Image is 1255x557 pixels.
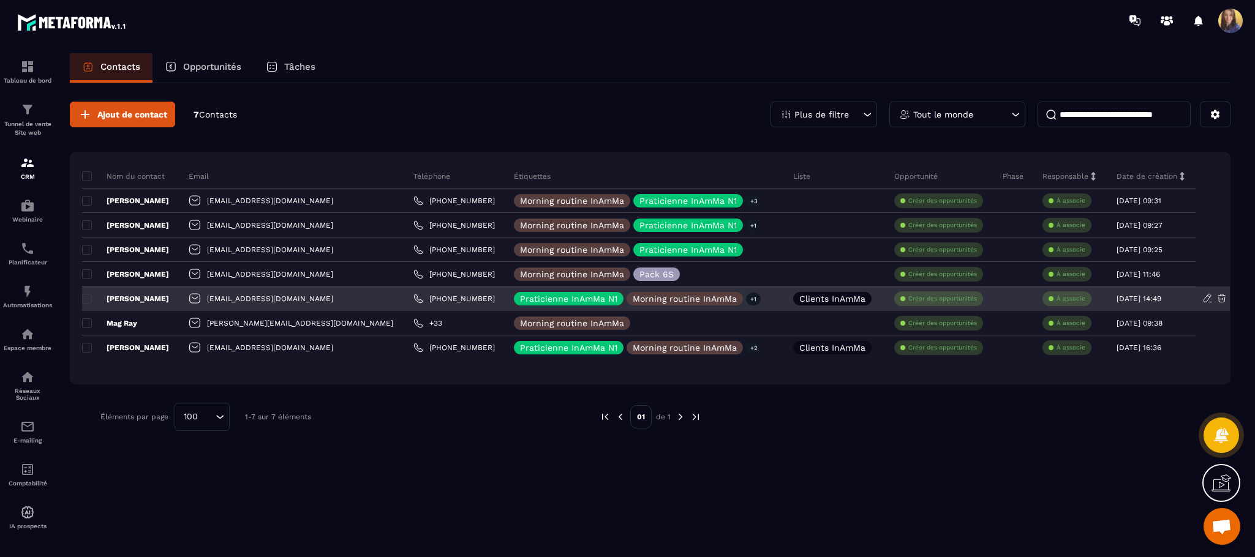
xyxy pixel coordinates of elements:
p: Automatisations [3,302,52,308]
span: Ajout de contact [97,108,167,121]
p: Créer des opportunités [908,270,977,278]
span: 100 [179,410,202,424]
p: 7 [194,109,237,121]
p: Praticienne InAmMa N1 [520,294,617,303]
p: À associe [1057,221,1085,230]
a: Contacts [70,53,153,83]
img: email [20,419,35,434]
p: Créer des opportunités [908,221,977,230]
p: Phase [1003,171,1023,181]
a: social-networksocial-networkRéseaux Sociaux [3,361,52,410]
p: À associe [1057,343,1085,352]
a: Opportunités [153,53,254,83]
img: formation [20,59,35,74]
p: Morning routine InAmMa [633,294,737,303]
a: [PHONE_NUMBER] [413,196,495,206]
p: Créer des opportunités [908,245,977,254]
p: [DATE] 09:31 [1117,196,1161,205]
a: formationformationTableau de bord [3,50,52,93]
p: [PERSON_NAME] [82,196,169,206]
div: Search for option [175,403,230,431]
p: Date de création [1117,171,1177,181]
p: Mag Ray [82,318,137,328]
a: accountantaccountantComptabilité [3,453,52,496]
p: [PERSON_NAME] [82,220,169,230]
p: [DATE] 14:49 [1117,294,1161,303]
p: Pack 6S [639,270,674,278]
p: Téléphone [413,171,450,181]
p: Créer des opportunités [908,319,977,327]
a: emailemailE-mailing [3,410,52,453]
p: +3 [746,195,762,207]
p: Webinaire [3,216,52,223]
p: À associe [1057,270,1085,278]
p: Morning routine InAmMa [520,221,624,230]
a: [PHONE_NUMBER] [413,245,495,255]
a: Tâches [254,53,328,83]
a: automationsautomationsAutomatisations [3,275,52,318]
img: prev [600,411,611,422]
button: Ajout de contact [70,102,175,127]
p: 1-7 sur 7 éléments [245,413,311,421]
p: Morning routine InAmMa [520,245,624,254]
img: automations [20,284,35,299]
p: Morning routine InAmMa [520,270,624,278]
p: Étiquettes [514,171,551,181]
p: Clients InAmMa [799,343,865,352]
p: Morning routine InAmMa [520,196,624,205]
a: Ouvrir le chat [1204,508,1240,545]
p: Opportunités [183,61,241,72]
img: accountant [20,462,35,477]
a: automationsautomationsWebinaire [3,189,52,232]
p: [PERSON_NAME] [82,245,169,255]
a: automationsautomationsEspace membre [3,318,52,361]
p: Planificateur [3,259,52,266]
img: logo [17,11,127,33]
p: Praticienne InAmMa N1 [639,196,737,205]
p: IA prospects [3,523,52,529]
p: +1 [746,219,761,232]
p: Morning routine InAmMa [520,319,624,327]
p: Comptabilité [3,480,52,487]
p: Contacts [100,61,140,72]
p: Éléments par page [100,413,168,421]
p: [DATE] 16:36 [1117,343,1161,352]
img: social-network [20,370,35,384]
p: Créer des opportunités [908,294,977,303]
p: Espace membre [3,345,52,351]
p: Morning routine InAmMa [633,343,737,352]
img: prev [615,411,626,422]
p: +1 [746,293,761,305]
span: Contacts [199,110,237,119]
p: Plus de filtre [794,110,849,119]
p: [PERSON_NAME] [82,343,169,353]
p: Opportunité [894,171,938,181]
p: Responsable [1042,171,1088,181]
p: [DATE] 11:46 [1117,270,1160,278]
p: Clients InAmMa [799,294,865,303]
p: [DATE] 09:27 [1117,221,1163,230]
input: Search for option [202,410,213,424]
p: [DATE] 09:38 [1117,319,1163,327]
p: À associe [1057,196,1085,205]
img: automations [20,505,35,520]
p: CRM [3,173,52,180]
p: [DATE] 09:25 [1117,245,1163,254]
p: Praticienne InAmMa N1 [639,221,737,230]
p: de 1 [656,412,671,422]
img: formation [20,155,35,170]
p: Tâches [284,61,315,72]
a: [PHONE_NUMBER] [413,220,495,230]
img: automations [20,198,35,213]
p: Praticienne InAmMa N1 [639,245,737,254]
p: 01 [630,405,652,428]
p: Tout le monde [913,110,973,119]
a: [PHONE_NUMBER] [413,294,495,304]
img: formation [20,102,35,117]
p: À associe [1057,294,1085,303]
a: +33 [413,318,442,328]
p: À associe [1057,319,1085,327]
p: Réseaux Sociaux [3,387,52,401]
p: Créer des opportunités [908,343,977,352]
p: Tableau de bord [3,77,52,84]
